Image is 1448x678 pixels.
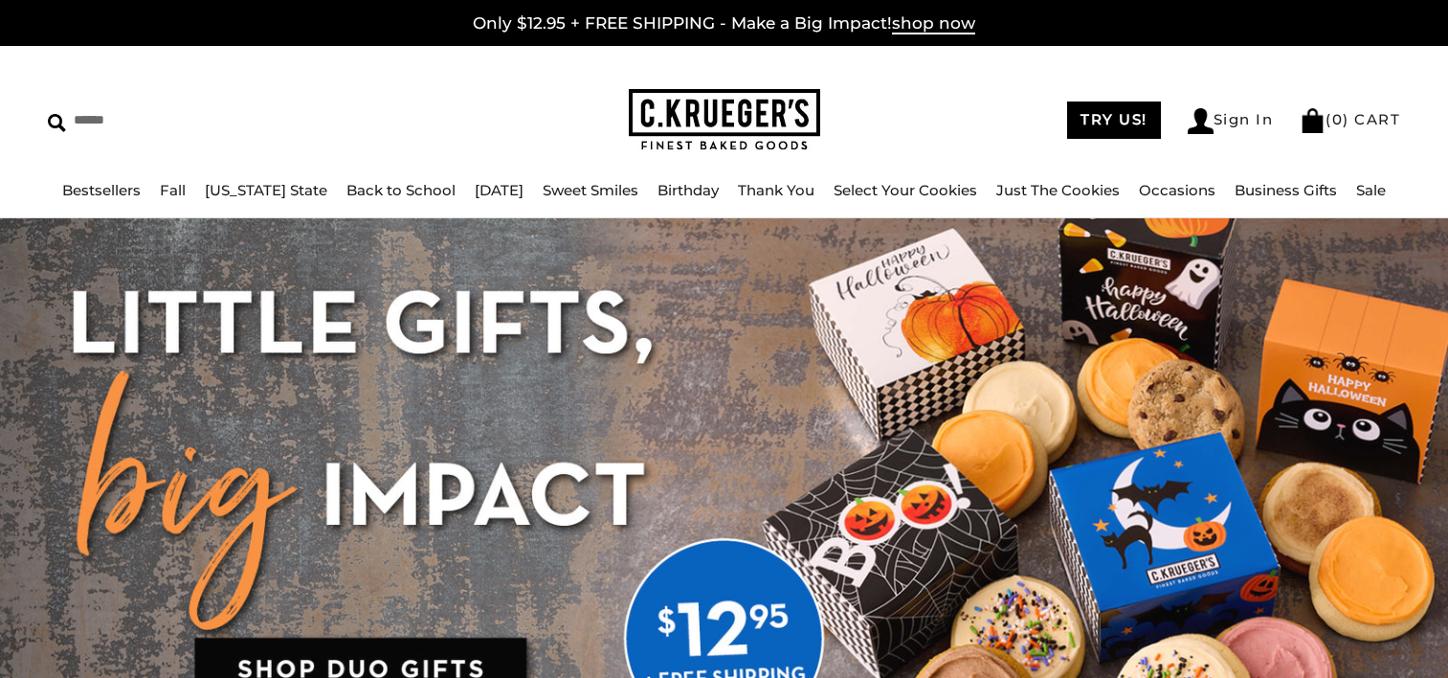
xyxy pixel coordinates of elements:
[657,181,719,199] a: Birthday
[1139,181,1215,199] a: Occasions
[48,114,66,132] img: Search
[1188,108,1214,134] img: Account
[473,13,975,34] a: Only $12.95 + FREE SHIPPING - Make a Big Impact!shop now
[738,181,814,199] a: Thank You
[892,13,975,34] span: shop now
[1300,108,1325,133] img: Bag
[629,89,820,151] img: C.KRUEGER'S
[475,181,524,199] a: [DATE]
[62,181,141,199] a: Bestsellers
[1188,108,1274,134] a: Sign In
[543,181,638,199] a: Sweet Smiles
[1067,102,1161,139] a: TRY US!
[1300,110,1400,128] a: (0) CART
[1332,110,1344,128] span: 0
[1356,181,1386,199] a: Sale
[48,105,368,135] input: Search
[1235,181,1337,199] a: Business Gifts
[346,181,456,199] a: Back to School
[160,181,186,199] a: Fall
[834,181,977,199] a: Select Your Cookies
[205,181,327,199] a: [US_STATE] State
[996,181,1120,199] a: Just The Cookies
